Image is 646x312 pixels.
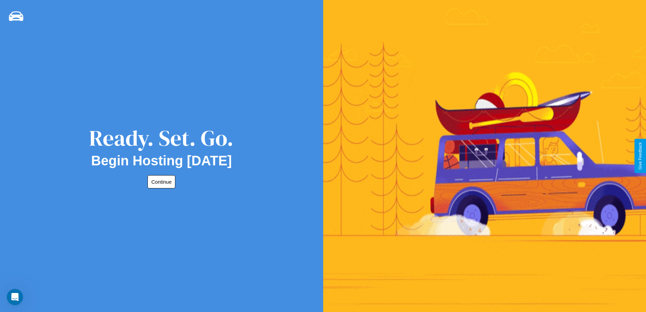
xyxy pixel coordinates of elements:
iframe: Intercom live chat [7,289,23,305]
div: Give Feedback [638,142,643,170]
button: Continue [148,175,175,188]
div: Ready. Set. Go. [89,123,234,153]
h2: Begin Hosting [DATE] [91,153,232,168]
